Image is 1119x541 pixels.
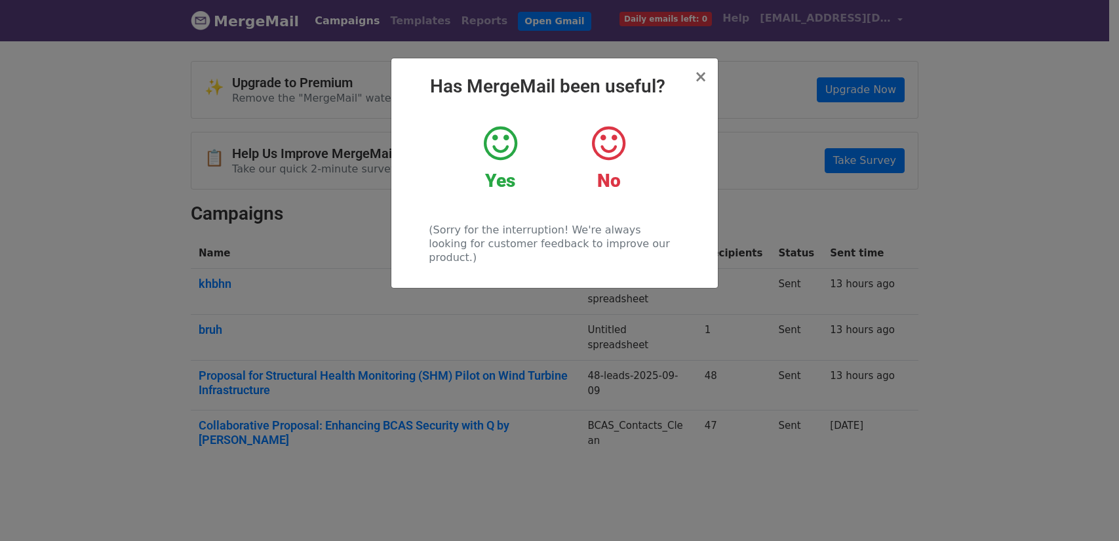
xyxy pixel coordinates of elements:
strong: Yes [485,170,515,191]
h2: Has MergeMail been useful? [402,75,707,98]
a: Yes [456,124,545,192]
strong: No [597,170,621,191]
span: × [694,68,707,86]
a: No [564,124,653,192]
button: Close [694,69,707,85]
p: (Sorry for the interruption! We're always looking for customer feedback to improve our product.) [429,223,680,264]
